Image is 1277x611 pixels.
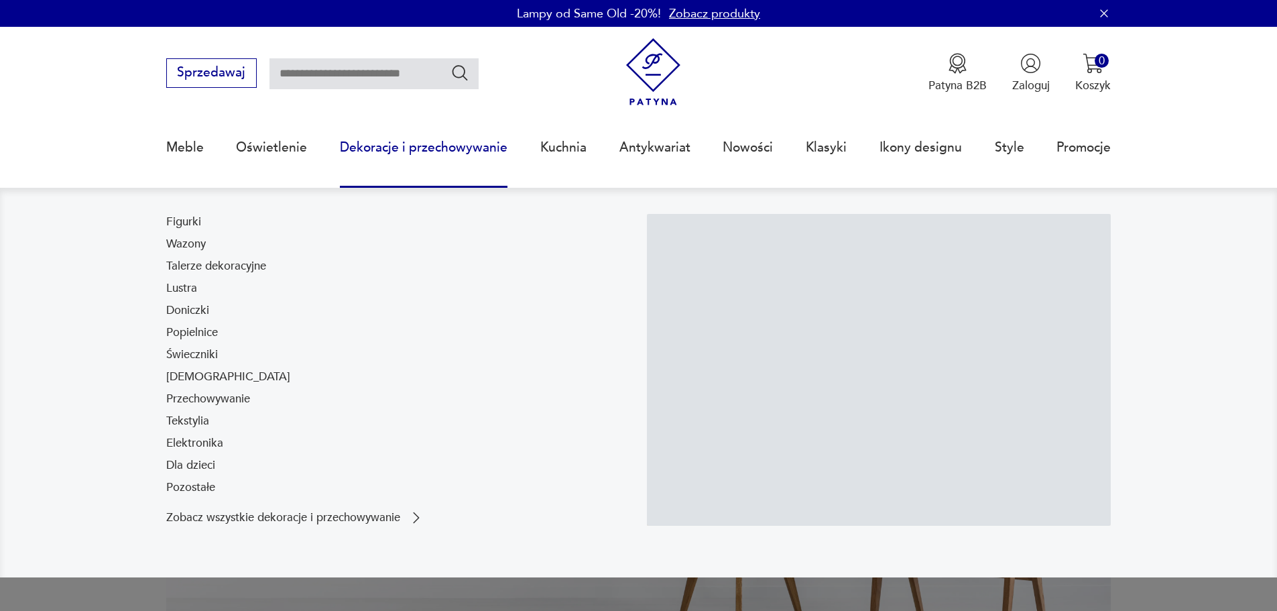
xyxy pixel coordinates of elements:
a: Meble [166,117,204,178]
a: Dla dzieci [166,457,215,474]
p: Patyna B2B [928,78,987,93]
a: Elektronika [166,435,223,451]
a: Popielnice [166,325,218,341]
button: Patyna B2B [928,53,987,93]
p: Koszyk [1075,78,1111,93]
a: Lustra [166,280,197,296]
img: Ikona medalu [947,53,968,74]
p: Zobacz wszystkie dekoracje i przechowywanie [166,512,400,523]
a: Klasyki [806,117,847,178]
a: Doniczki [166,302,209,319]
img: Patyna - sklep z meblami i dekoracjami vintage [619,38,687,106]
img: Ikona koszyka [1083,53,1103,74]
a: Antykwariat [619,117,690,178]
a: [DEMOGRAPHIC_DATA] [166,369,290,385]
a: Pozostałe [166,480,215,496]
img: Ikonka użytkownika [1020,53,1041,74]
a: Zobacz produkty [669,5,760,22]
a: Świeczniki [166,347,218,363]
div: 0 [1095,54,1109,68]
a: Kuchnia [540,117,587,178]
a: Style [995,117,1024,178]
a: Ikona medaluPatyna B2B [928,53,987,93]
button: 0Koszyk [1075,53,1111,93]
a: Promocje [1056,117,1111,178]
a: Oświetlenie [236,117,307,178]
a: Przechowywanie [166,391,250,407]
a: Tekstylia [166,413,209,429]
p: Lampy od Same Old -20%! [517,5,661,22]
a: Dekoracje i przechowywanie [340,117,507,178]
a: Nowości [723,117,773,178]
button: Zaloguj [1012,53,1050,93]
a: Wazony [166,236,206,252]
a: Figurki [166,214,201,230]
a: Talerze dekoracyjne [166,258,266,274]
a: Zobacz wszystkie dekoracje i przechowywanie [166,510,424,526]
a: Ikony designu [879,117,962,178]
button: Szukaj [450,63,470,82]
a: Sprzedawaj [166,68,257,79]
button: Sprzedawaj [166,58,257,88]
p: Zaloguj [1012,78,1050,93]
